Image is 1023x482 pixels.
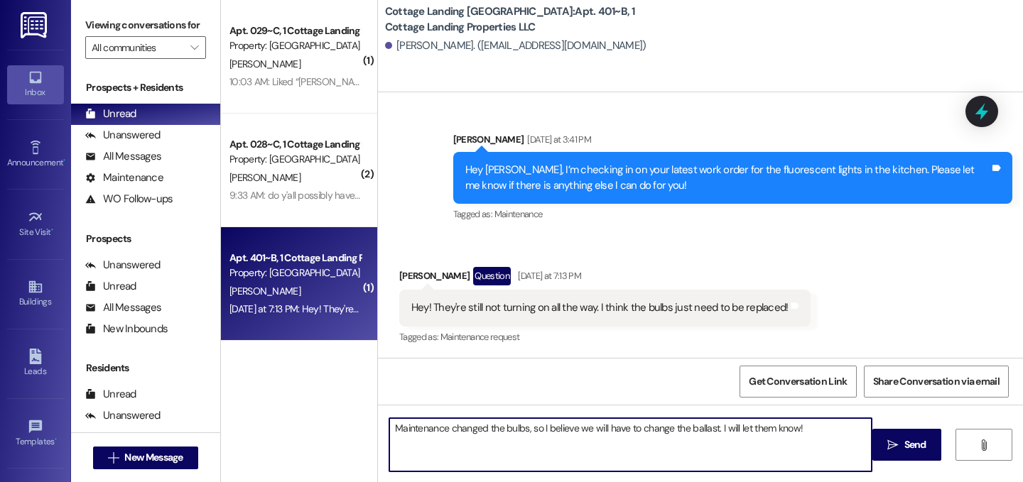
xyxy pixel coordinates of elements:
[85,128,161,143] div: Unanswered
[108,452,119,464] i: 
[385,4,669,35] b: Cottage Landing [GEOGRAPHIC_DATA]: Apt. 401~B, 1 Cottage Landing Properties LLC
[440,331,520,343] span: Maintenance request
[411,300,789,315] div: Hey! They're still not turning on all the way. I think the bulbs just need to be replaced!
[399,267,811,290] div: [PERSON_NAME]
[7,415,64,453] a: Templates •
[7,65,64,104] a: Inbox
[465,163,990,193] div: Hey [PERSON_NAME], I’m checking in on your latest work order for the fluorescent lights in the ki...
[85,279,136,294] div: Unread
[85,387,136,402] div: Unread
[21,12,50,38] img: ResiDesk Logo
[749,374,847,389] span: Get Conversation Link
[473,267,511,285] div: Question
[85,106,136,121] div: Unread
[229,152,361,167] div: Property: [GEOGRAPHIC_DATA] [GEOGRAPHIC_DATA]
[229,302,649,315] div: [DATE] at 7:13 PM: Hey! They're still not turning on all the way. I think the bulbs just need to ...
[524,132,591,147] div: [DATE] at 3:41 PM
[85,170,163,185] div: Maintenance
[229,265,361,280] div: Property: [GEOGRAPHIC_DATA] [GEOGRAPHIC_DATA]
[85,14,206,36] label: Viewing conversations for
[63,155,65,165] span: •
[389,418,872,471] textarea: Maintenance changed the bulbs, so I believe we will have to change the ballast. I will let them know
[229,189,442,202] div: 9:33 AM: do y'all possibly have a code that will work
[494,208,543,220] span: Maintenance
[229,38,361,53] div: Property: [GEOGRAPHIC_DATA] [GEOGRAPHIC_DATA]
[229,75,880,88] div: 10:03 AM: Liked “[PERSON_NAME] (Cottage Landing [GEOGRAPHIC_DATA]): Hey [PERSON_NAME]! We have a ...
[85,300,161,315] div: All Messages
[740,366,856,398] button: Get Conversation Link
[85,322,168,336] div: New Inbounds
[7,344,64,383] a: Leads
[873,374,1000,389] span: Share Conversation via email
[71,80,220,95] div: Prospects + Residents
[85,149,161,164] div: All Messages
[7,275,64,313] a: Buildings
[92,36,183,59] input: All communities
[71,231,220,246] div: Prospects
[904,437,926,452] span: Send
[229,57,301,70] span: [PERSON_NAME]
[71,361,220,376] div: Residents
[514,268,581,283] div: [DATE] at 7:13 PM
[887,439,898,451] i: 
[453,204,1012,224] div: Tagged as:
[93,447,198,469] button: New Message
[872,429,941,461] button: Send
[229,137,361,152] div: Apt. 028~C, 1 Cottage Landing Properties LLC
[85,192,173,207] div: WO Follow-ups
[85,408,161,423] div: Unanswered
[85,258,161,273] div: Unanswered
[124,450,183,465] span: New Message
[229,285,301,297] span: [PERSON_NAME]
[7,205,64,243] a: Site Visit •
[453,132,1012,152] div: [PERSON_NAME]
[55,434,57,444] span: •
[229,23,361,38] div: Apt. 029~C, 1 Cottage Landing Properties LLC
[51,225,53,235] span: •
[229,171,301,184] span: [PERSON_NAME]
[399,327,811,347] div: Tagged as:
[229,251,361,265] div: Apt. 401~B, 1 Cottage Landing Properties LLC
[85,429,161,444] div: All Messages
[864,366,1009,398] button: Share Conversation via email
[385,38,646,53] div: [PERSON_NAME]. ([EMAIL_ADDRESS][DOMAIN_NAME])
[978,439,989,451] i: 
[190,42,198,53] i: 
